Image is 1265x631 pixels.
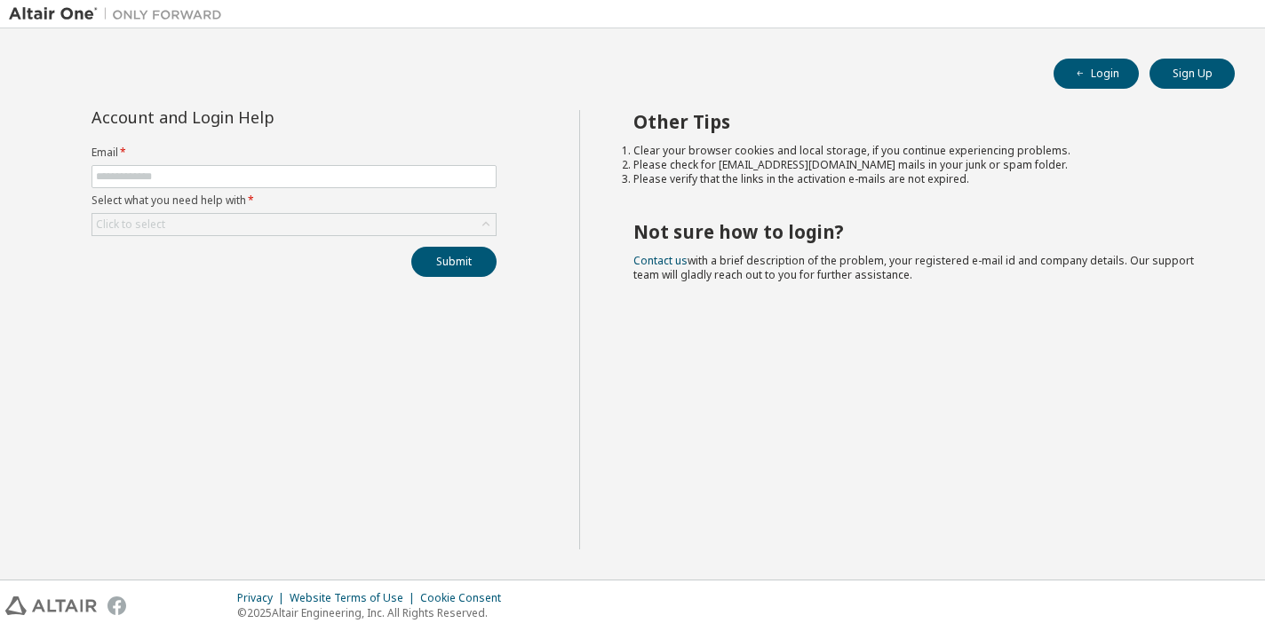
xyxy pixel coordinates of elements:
h2: Other Tips [633,110,1204,133]
div: Account and Login Help [91,110,416,124]
div: Click to select [96,217,165,232]
a: Contact us [633,253,688,268]
div: Website Terms of Use [290,591,420,605]
div: Cookie Consent [420,591,512,605]
label: Select what you need help with [91,193,497,208]
li: Clear your browser cookies and local storage, if you continue experiencing problems. [633,144,1204,158]
p: © 2025 Altair Engineering, Inc. All Rights Reserved. [237,605,512,620]
label: Email [91,146,497,160]
img: Altair One [9,5,231,23]
button: Submit [411,247,497,277]
li: Please check for [EMAIL_ADDRESS][DOMAIN_NAME] mails in your junk or spam folder. [633,158,1204,172]
img: facebook.svg [107,596,126,615]
button: Login [1054,59,1139,89]
button: Sign Up [1150,59,1235,89]
li: Please verify that the links in the activation e-mails are not expired. [633,172,1204,186]
h2: Not sure how to login? [633,220,1204,243]
span: with a brief description of the problem, your registered e-mail id and company details. Our suppo... [633,253,1194,282]
div: Privacy [237,591,290,605]
img: altair_logo.svg [5,596,97,615]
div: Click to select [92,214,496,235]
